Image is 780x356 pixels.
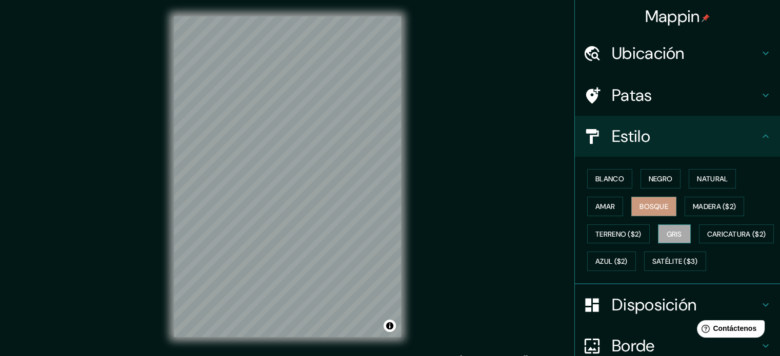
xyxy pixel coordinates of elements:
font: Ubicación [612,43,685,64]
font: Bosque [639,202,668,211]
button: Gris [658,224,691,244]
font: Patas [612,85,652,106]
font: Caricatura ($2) [707,229,766,239]
iframe: Lanzador de widgets de ayuda [689,316,769,345]
button: Caricatura ($2) [699,224,774,244]
font: Madera ($2) [693,202,736,211]
div: Ubicación [575,33,780,74]
button: Negro [641,169,681,189]
button: Bosque [631,197,676,216]
font: Estilo [612,125,650,147]
button: Satélite ($3) [644,252,706,271]
font: Azul ($2) [595,257,628,266]
font: Natural [697,174,728,183]
button: Blanco [587,169,632,189]
font: Gris [667,229,682,239]
canvas: Mapa [174,16,401,337]
font: Amar [595,202,615,211]
button: Terreno ($2) [587,224,650,244]
button: Amar [587,197,623,216]
font: Blanco [595,174,624,183]
img: pin-icon.png [702,14,710,22]
button: Azul ($2) [587,252,636,271]
div: Patas [575,75,780,116]
font: Negro [649,174,673,183]
font: Mappin [645,6,700,27]
button: Madera ($2) [685,197,744,216]
button: Natural [689,169,736,189]
div: Disposición [575,284,780,325]
font: Satélite ($3) [652,257,698,266]
font: Terreno ($2) [595,229,642,239]
div: Estilo [575,116,780,157]
button: Activar o desactivar atribución [384,320,396,332]
font: Disposición [612,294,696,316]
